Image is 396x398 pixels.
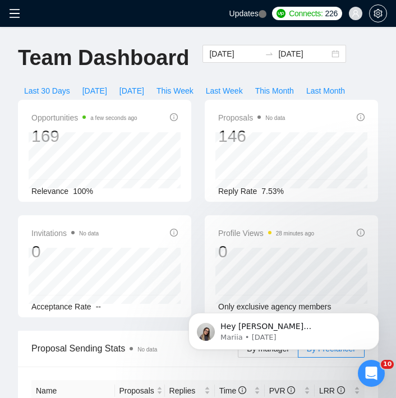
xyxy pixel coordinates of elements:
span: menu [9,8,20,19]
span: [DATE] [82,85,107,97]
button: Last Month [300,82,351,100]
span: Proposals [119,385,154,397]
span: Last Month [306,85,345,97]
button: [DATE] [76,82,113,100]
span: to [265,49,274,58]
button: Last 30 Days [18,82,76,100]
span: info-circle [170,113,178,121]
span: swap-right [265,49,274,58]
input: End date [278,48,329,60]
span: No data [137,346,157,353]
span: PVR [269,386,296,395]
span: Invitations [31,226,99,240]
button: This Month [249,82,300,100]
span: No data [265,115,285,121]
span: -- [96,302,101,311]
div: 0 [218,241,314,262]
span: info-circle [357,229,365,237]
span: Time [219,386,246,395]
span: Reply Rate [218,187,257,196]
button: setting [369,4,387,22]
span: 10 [381,360,394,369]
span: [DATE] [119,85,144,97]
input: Start date [209,48,260,60]
span: Last Week [206,85,243,97]
span: LRR [319,386,345,395]
span: Acceptance Rate [31,302,91,311]
span: info-circle [170,229,178,237]
div: 169 [31,126,137,147]
div: 146 [218,126,285,147]
time: a few seconds ago [90,115,137,121]
span: Proposal Sending Stats [31,341,238,355]
span: setting [370,9,386,18]
span: Updates [229,9,259,18]
span: info-circle [287,386,295,394]
span: 7.53% [261,187,284,196]
a: setting [369,9,387,18]
span: 100% [73,187,93,196]
h1: Team Dashboard [18,45,189,71]
time: 28 minutes ago [276,230,314,237]
span: Profile Views [218,226,314,240]
iframe: Intercom live chat [358,360,385,387]
iframe: Intercom notifications message [172,289,396,368]
span: 226 [325,7,338,20]
span: This Month [255,85,294,97]
span: Relevance [31,187,68,196]
div: 0 [31,241,99,262]
span: info-circle [357,113,365,121]
button: [DATE] [113,82,150,100]
span: No data [79,230,99,237]
button: This Week [150,82,200,100]
span: user [352,10,360,17]
span: Last 30 Days [24,85,70,97]
button: Last Week [200,82,249,100]
span: Opportunities [31,111,137,124]
span: info-circle [238,386,246,394]
span: Proposals [218,111,285,124]
span: info-circle [337,386,345,394]
span: Replies [169,385,202,397]
span: This Week [156,85,194,97]
span: Connects: [289,7,323,20]
img: upwork-logo.png [277,9,286,18]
